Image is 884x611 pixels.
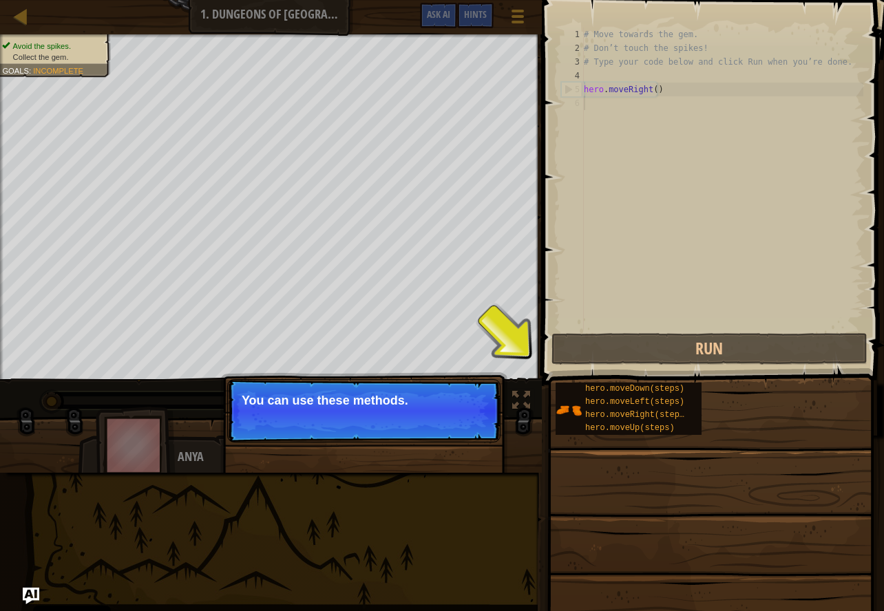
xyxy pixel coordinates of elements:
[23,588,39,604] button: Ask AI
[29,66,33,75] span: :
[427,8,450,21] span: Ask AI
[561,69,584,83] div: 4
[562,83,584,96] div: 5
[13,52,69,61] span: Collect the gem.
[464,8,487,21] span: Hints
[2,41,103,52] li: Avoid the spikes.
[556,397,582,423] img: portrait.png
[561,41,584,55] div: 2
[501,3,535,35] button: Show game menu
[585,410,689,420] span: hero.moveRight(steps)
[585,423,675,433] span: hero.moveUp(steps)
[561,55,584,69] div: 3
[551,333,867,365] button: Run
[2,52,103,63] li: Collect the gem.
[561,96,584,110] div: 6
[33,66,83,75] span: Incomplete
[13,41,71,50] span: Avoid the spikes.
[242,394,486,407] p: You can use these methods.
[585,397,684,407] span: hero.moveLeft(steps)
[561,28,584,41] div: 1
[2,66,29,75] span: Goals
[420,3,457,28] button: Ask AI
[585,384,684,394] span: hero.moveDown(steps)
